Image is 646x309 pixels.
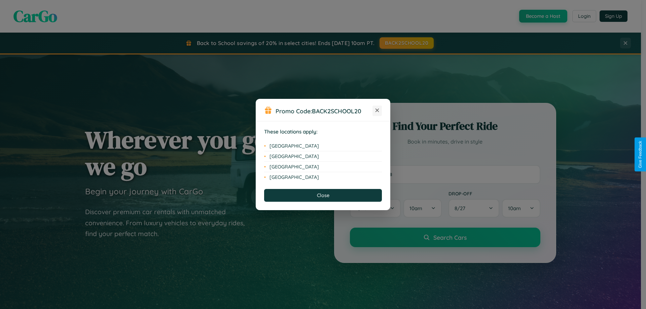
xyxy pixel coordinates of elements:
li: [GEOGRAPHIC_DATA] [264,141,382,151]
b: BACK2SCHOOL20 [312,107,361,115]
li: [GEOGRAPHIC_DATA] [264,162,382,172]
strong: These locations apply: [264,128,318,135]
div: Give Feedback [638,141,643,168]
li: [GEOGRAPHIC_DATA] [264,151,382,162]
h3: Promo Code: [276,107,372,115]
li: [GEOGRAPHIC_DATA] [264,172,382,182]
button: Close [264,189,382,202]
